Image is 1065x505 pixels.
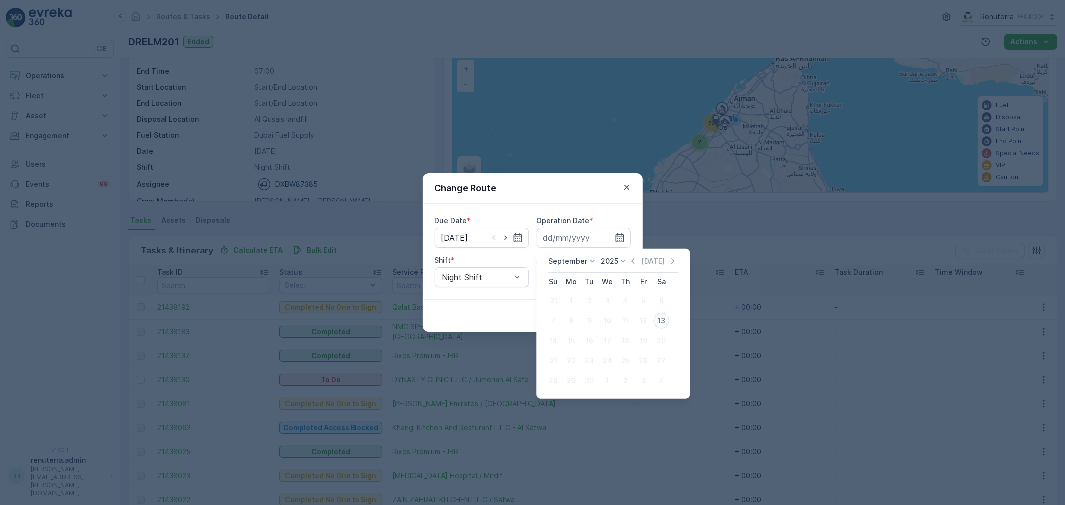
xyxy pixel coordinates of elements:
div: 9 [581,313,597,329]
div: 10 [599,313,615,329]
div: 3 [599,293,615,309]
div: 12 [635,313,651,329]
label: Shift [435,256,451,264]
input: dd/mm/yyyy [537,228,631,248]
div: 22 [563,353,579,369]
div: 19 [635,333,651,349]
div: 28 [545,373,561,389]
div: 25 [617,353,633,369]
p: [DATE] [641,256,665,266]
th: Thursday [616,273,634,291]
div: 30 [581,373,597,389]
div: 24 [599,353,615,369]
th: Sunday [544,273,562,291]
div: 29 [563,373,579,389]
div: 20 [653,333,669,349]
div: 17 [599,333,615,349]
th: Wednesday [598,273,616,291]
div: 21 [545,353,561,369]
div: 23 [581,353,597,369]
div: 1 [563,293,579,309]
th: Saturday [652,273,670,291]
input: dd/mm/yyyy [435,228,529,248]
th: Tuesday [580,273,598,291]
div: 4 [653,373,669,389]
div: 31 [545,293,561,309]
div: 1 [599,373,615,389]
div: 4 [617,293,633,309]
div: 7 [545,313,561,329]
th: Monday [562,273,580,291]
div: 14 [545,333,561,349]
div: 2 [581,293,597,309]
div: 27 [653,353,669,369]
div: 3 [635,373,651,389]
div: 2 [617,373,633,389]
div: 13 [653,313,669,329]
label: Operation Date [537,216,590,225]
div: 18 [617,333,633,349]
div: 16 [581,333,597,349]
div: 6 [653,293,669,309]
div: 26 [635,353,651,369]
p: September [548,256,587,266]
div: 5 [635,293,651,309]
div: 11 [617,313,633,329]
th: Friday [634,273,652,291]
label: Due Date [435,216,467,225]
div: 8 [563,313,579,329]
p: Change Route [435,181,497,195]
div: 15 [563,333,579,349]
p: 2025 [601,256,618,266]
